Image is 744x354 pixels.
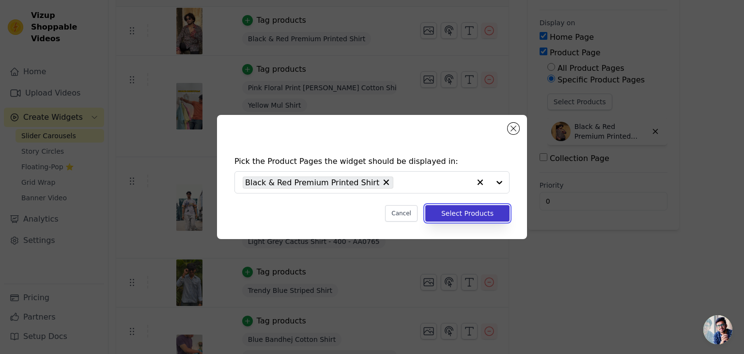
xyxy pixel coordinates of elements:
button: Cancel [385,205,418,222]
button: Select Products [425,205,510,222]
h4: Pick the Product Pages the widget should be displayed in: [234,156,510,167]
span: Black & Red Premium Printed Shirt [245,177,379,189]
a: Open chat [703,315,732,344]
button: Close modal [508,123,519,134]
